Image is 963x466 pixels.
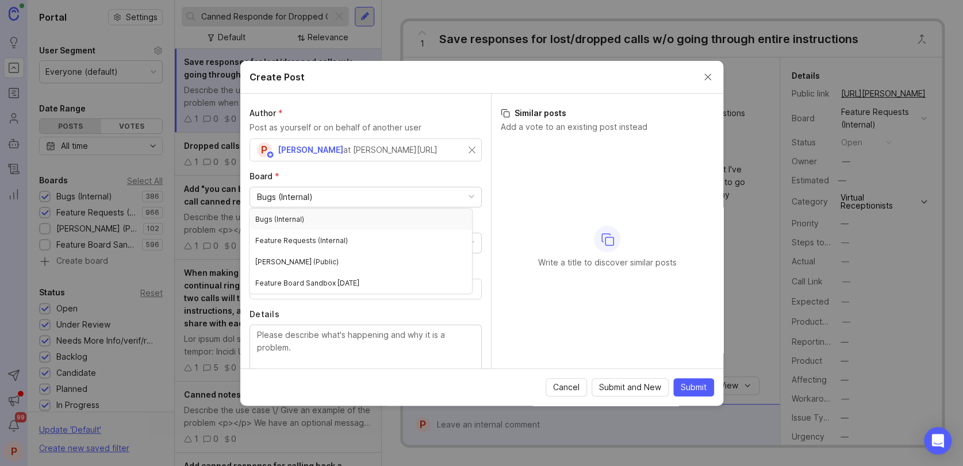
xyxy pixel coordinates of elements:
[278,145,343,155] span: [PERSON_NAME]
[250,171,279,181] span: Board (required)
[592,378,669,396] button: Submit and New
[250,230,472,251] div: Feature Requests (Internal)
[257,191,313,203] div: Bugs (Internal)
[924,427,952,455] div: Open Intercom Messenger
[266,150,274,159] img: member badge
[250,251,472,272] div: [PERSON_NAME] (Public)
[553,382,580,393] span: Cancel
[343,144,438,156] div: at [PERSON_NAME][URL]
[599,382,661,393] span: Submit and New
[681,382,707,393] span: Submit
[250,121,482,134] p: Post as yourself or on behalf of another user
[250,309,482,320] label: Details
[538,257,677,268] p: Write a title to discover similar posts
[250,70,305,84] h2: Create Post
[673,378,714,396] button: Submit
[501,107,714,119] h3: Similar posts
[257,143,272,157] div: P
[250,108,283,118] span: Author (required)
[250,272,472,294] div: Feature Board Sandbox [DATE]
[546,378,587,396] button: Cancel
[250,209,472,230] div: Bugs (Internal)
[701,71,714,83] button: Close create post modal
[501,121,714,133] p: Add a vote to an existing post instead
